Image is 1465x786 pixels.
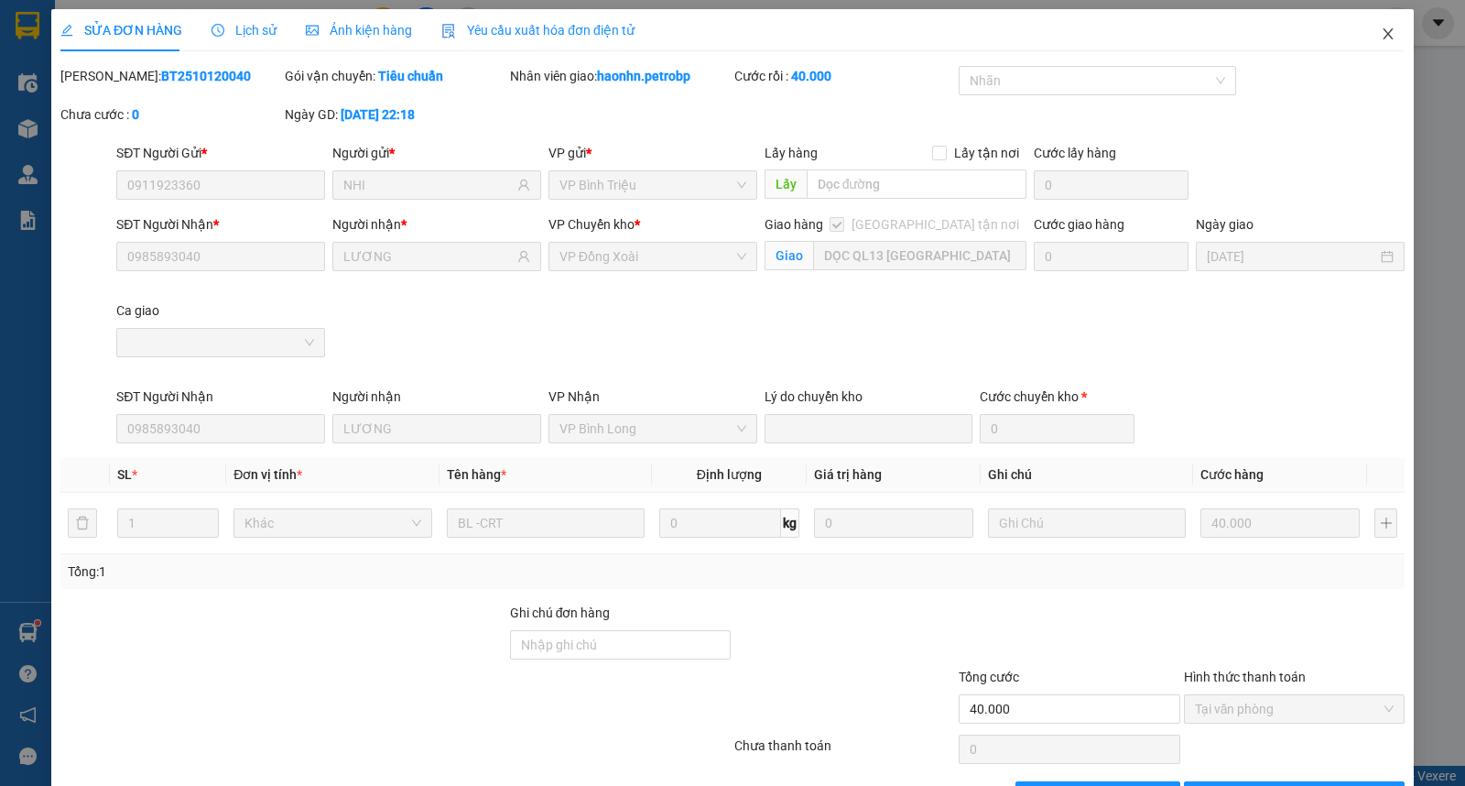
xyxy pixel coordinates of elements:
[68,508,97,538] button: delete
[343,246,514,267] input: Tên người nhận
[1034,242,1188,271] input: Cước giao hàng
[116,303,159,318] label: Ca giao
[175,60,299,82] div: A TUẤN
[447,508,645,538] input: VD: Bàn, Ghế
[343,175,514,195] input: Tên người gửi
[517,250,530,263] span: user
[548,217,635,232] span: VP Chuyển kho
[1196,217,1253,232] label: Ngày giao
[959,670,1019,684] span: Tổng cước
[1034,217,1124,232] label: Cước giao hàng
[1374,508,1397,538] button: plus
[559,415,746,442] span: VP Bình Long
[510,66,731,86] div: Nhân viên giao:
[548,143,757,163] div: VP gửi
[14,120,42,139] span: CR :
[813,241,1027,270] input: Giao tận nơi
[116,214,325,235] div: SĐT Người Nhận
[814,467,882,482] span: Giá trị hàng
[441,23,635,38] span: Yêu cầu xuất hóa đơn điện tử
[117,467,132,482] span: SL
[765,241,813,270] span: Giao
[447,467,506,482] span: Tên hàng
[441,24,456,38] img: icon
[510,630,731,660] input: Ghi chú đơn hàng
[597,69,690,83] b: haonhn.petrobp
[844,214,1026,235] span: [GEOGRAPHIC_DATA] tận nơi
[60,23,182,38] span: SỬA ĐƠN HÀNG
[765,217,823,232] span: Giao hàng
[341,107,415,122] b: [DATE] 22:18
[285,66,505,86] div: Gói vận chuyển:
[332,387,541,407] div: Người nhận
[980,387,1134,407] div: Cước chuyển kho
[814,508,973,538] input: 0
[697,467,762,482] span: Định lượng
[765,387,973,407] div: Lý do chuyển kho
[116,143,325,163] div: SĐT Người Gửi
[981,457,1193,493] th: Ghi chú
[1200,508,1360,538] input: 0
[233,467,302,482] span: Đơn vị tính
[332,143,541,163] div: Người gửi
[16,16,162,60] div: VP Bình Long
[510,606,611,620] label: Ghi chú đơn hàng
[1195,695,1394,723] span: Tại văn phòng
[1034,170,1188,200] input: Cước lấy hàng
[306,24,319,37] span: picture
[734,66,955,86] div: Cước rồi :
[378,69,443,83] b: Tiêu chuẩn
[1184,670,1306,684] label: Hình thức thanh toán
[212,24,224,37] span: clock-circle
[285,104,505,125] div: Ngày GD:
[1034,146,1116,160] label: Cước lấy hàng
[212,23,277,38] span: Lịch sử
[132,107,139,122] b: 0
[14,118,165,140] div: 30.000
[16,60,162,82] div: [PERSON_NAME]
[306,23,412,38] span: Ảnh kiện hàng
[807,169,1027,199] input: Dọc đường
[559,171,746,199] span: VP Bình Triệu
[116,387,325,407] div: SĐT Người Nhận
[1381,27,1395,41] span: close
[781,508,799,538] span: kg
[1200,467,1264,482] span: Cước hàng
[16,17,44,37] span: Gửi:
[765,169,807,199] span: Lấy
[548,387,757,407] div: VP Nhận
[175,16,299,60] div: VP Quận 5
[791,69,831,83] b: 40.000
[161,69,251,83] b: BT2510120040
[1362,9,1414,60] button: Close
[244,509,420,537] span: Khác
[332,214,541,235] div: Người nhận
[765,146,818,160] span: Lấy hàng
[947,143,1026,163] span: Lấy tận nơi
[175,17,219,37] span: Nhận:
[60,24,73,37] span: edit
[517,179,530,191] span: user
[988,508,1186,538] input: Ghi Chú
[60,66,281,86] div: [PERSON_NAME]:
[559,243,746,270] span: VP Đồng Xoài
[1207,246,1377,267] input: Ngày giao
[732,736,957,768] div: Chưa thanh toán
[60,104,281,125] div: Chưa cước :
[68,562,567,582] div: Tổng: 1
